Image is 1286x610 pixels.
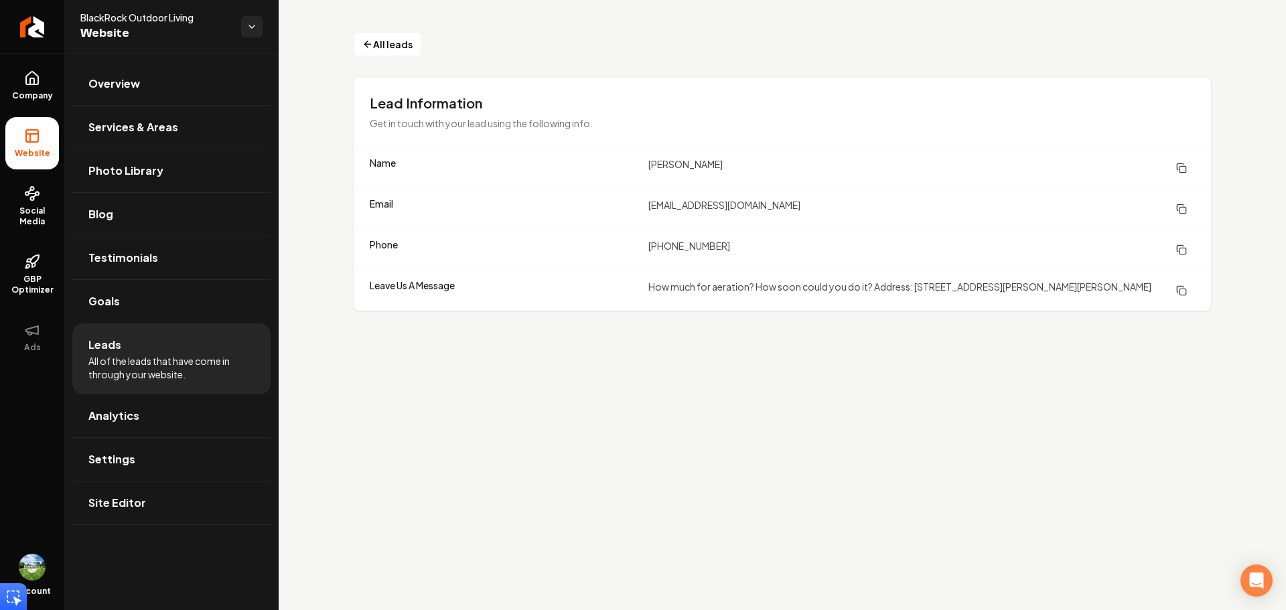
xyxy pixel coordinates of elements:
[648,279,1195,303] dd: How much for aeration? How soon could you do it? Address: [STREET_ADDRESS][PERSON_NAME][PERSON_NAME]
[7,90,58,101] span: Company
[88,206,113,222] span: Blog
[72,280,271,323] a: Goals
[72,481,271,524] a: Site Editor
[5,60,59,112] a: Company
[20,16,45,37] img: Rebolt Logo
[5,311,59,364] button: Ads
[370,197,638,221] dt: Email
[72,62,271,105] a: Overview
[72,438,271,481] a: Settings
[370,279,638,303] dt: Leave Us A Message
[354,32,421,56] button: All leads
[72,193,271,236] a: Blog
[88,293,120,309] span: Goals
[5,206,59,227] span: Social Media
[5,243,59,306] a: GBP Optimizer
[19,554,46,581] img: Alex Kaiteris
[88,337,121,353] span: Leads
[88,163,163,179] span: Photo Library
[72,236,271,279] a: Testimonials
[88,250,158,266] span: Testimonials
[373,37,413,52] span: All leads
[88,354,255,381] span: All of the leads that have come in through your website.
[648,238,1195,262] dd: [PHONE_NUMBER]
[648,156,1195,180] dd: [PERSON_NAME]
[14,586,51,597] span: Account
[1240,564,1273,597] div: Open Intercom Messenger
[88,495,146,511] span: Site Editor
[370,94,1195,112] h3: Lead Information
[72,106,271,149] a: Services & Areas
[370,238,638,262] dt: Phone
[88,76,140,92] span: Overview
[370,115,820,131] p: Get in touch with your lead using the following info.
[370,156,638,180] dt: Name
[88,408,139,424] span: Analytics
[19,554,46,581] button: Open user button
[72,394,271,437] a: Analytics
[72,149,271,192] a: Photo Library
[19,342,46,353] span: Ads
[80,11,230,24] span: BlackRock Outdoor Living
[5,274,59,295] span: GBP Optimizer
[88,451,135,467] span: Settings
[88,119,178,135] span: Services & Areas
[648,197,1195,221] dd: [EMAIL_ADDRESS][DOMAIN_NAME]
[9,148,56,159] span: Website
[80,24,230,43] span: Website
[5,175,59,238] a: Social Media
